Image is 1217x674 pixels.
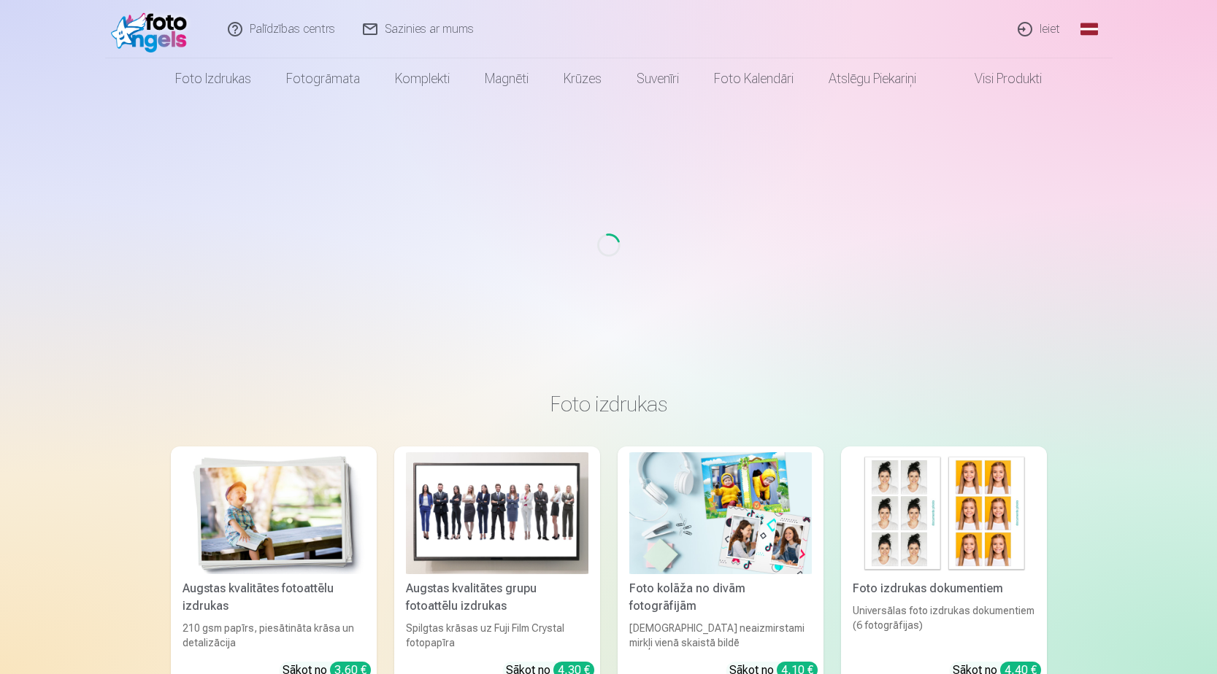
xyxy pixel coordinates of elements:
[269,58,377,99] a: Fotogrāmata
[377,58,467,99] a: Komplekti
[623,580,818,615] div: Foto kolāža no divām fotogrāfijām
[158,58,269,99] a: Foto izdrukas
[847,603,1041,650] div: Universālas foto izdrukas dokumentiem (6 fotogrāfijas)
[853,452,1035,574] img: Foto izdrukas dokumentiem
[177,621,371,650] div: 210 gsm papīrs, piesātināta krāsa un detalizācija
[177,580,371,615] div: Augstas kvalitātes fotoattēlu izdrukas
[629,452,812,574] img: Foto kolāža no divām fotogrāfijām
[467,58,546,99] a: Magnēti
[406,452,588,574] img: Augstas kvalitātes grupu fotoattēlu izdrukas
[934,58,1059,99] a: Visi produkti
[400,580,594,615] div: Augstas kvalitātes grupu fotoattēlu izdrukas
[623,621,818,650] div: [DEMOGRAPHIC_DATA] neaizmirstami mirkļi vienā skaistā bildē
[619,58,696,99] a: Suvenīri
[696,58,811,99] a: Foto kalendāri
[847,580,1041,597] div: Foto izdrukas dokumentiem
[546,58,619,99] a: Krūzes
[183,391,1035,417] h3: Foto izdrukas
[111,6,195,53] img: /fa1
[400,621,594,650] div: Spilgtas krāsas uz Fuji Film Crystal fotopapīra
[811,58,934,99] a: Atslēgu piekariņi
[183,452,365,574] img: Augstas kvalitātes fotoattēlu izdrukas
